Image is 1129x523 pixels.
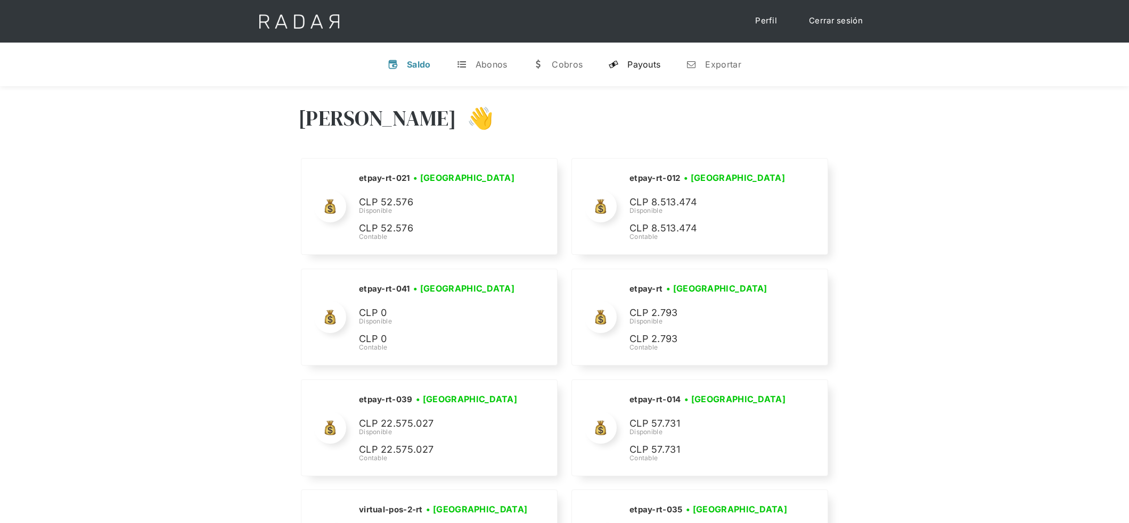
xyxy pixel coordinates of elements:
[629,195,789,210] p: CLP 8.513.474
[298,105,456,131] h3: [PERSON_NAME]
[426,503,527,516] h3: • [GEOGRAPHIC_DATA]
[359,206,519,215] div: Disponible
[629,284,662,294] h2: etpay-rt
[359,453,521,463] div: Contable
[629,453,789,463] div: Contable
[629,221,789,236] p: CLP 8.513.474
[684,393,786,405] h3: • [GEOGRAPHIC_DATA]
[359,504,423,515] h2: virtual-pos-2-rt
[684,171,785,184] h3: • [GEOGRAPHIC_DATA]
[629,442,789,458] p: CLP 57.731
[533,59,543,70] div: w
[666,282,767,295] h3: • [GEOGRAPHIC_DATA]
[416,393,517,405] h3: • [GEOGRAPHIC_DATA]
[686,59,697,70] div: n
[629,173,681,184] h2: etpay-rt-012
[413,171,514,184] h3: • [GEOGRAPHIC_DATA]
[629,504,683,515] h2: etpay-rt-035
[629,206,789,215] div: Disponible
[413,282,514,295] h3: • [GEOGRAPHIC_DATA]
[359,305,519,321] p: CLP 0
[359,427,521,437] div: Disponible
[629,305,789,321] p: CLP 2.793
[359,331,519,347] p: CLP 0
[359,343,519,352] div: Contable
[608,59,619,70] div: y
[629,331,789,347] p: CLP 2.793
[456,59,467,70] div: t
[359,284,410,294] h2: etpay-rt-041
[359,416,519,431] p: CLP 22.575.027
[359,195,519,210] p: CLP 52.576
[686,503,787,516] h3: • [GEOGRAPHIC_DATA]
[629,343,789,352] div: Contable
[359,232,519,242] div: Contable
[629,232,789,242] div: Contable
[407,59,431,70] div: Saldo
[388,59,398,70] div: v
[629,317,789,326] div: Disponible
[456,105,494,131] h3: 👋
[627,59,660,70] div: Payouts
[798,11,873,31] a: Cerrar sesión
[359,317,519,326] div: Disponible
[476,59,508,70] div: Abonos
[552,59,583,70] div: Cobros
[629,427,789,437] div: Disponible
[705,59,741,70] div: Exportar
[629,416,789,431] p: CLP 57.731
[359,221,519,236] p: CLP 52.576
[745,11,788,31] a: Perfil
[359,442,519,458] p: CLP 22.575.027
[359,394,413,405] h2: etpay-rt-039
[629,394,681,405] h2: etpay-rt-014
[359,173,410,184] h2: etpay-rt-021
